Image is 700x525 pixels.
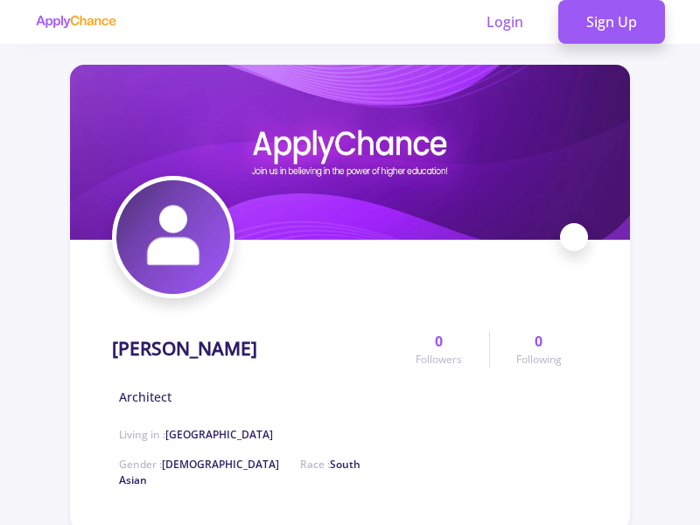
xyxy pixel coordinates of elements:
span: Architect [119,388,171,406]
span: 0 [435,331,443,352]
a: 0Following [489,331,588,367]
span: Followers [416,352,462,367]
span: 0 [535,331,542,352]
img: Edris Seddiqicover image [70,65,630,240]
a: 0Followers [389,331,488,367]
h1: [PERSON_NAME] [112,338,257,360]
span: Living in : [119,427,273,442]
span: [GEOGRAPHIC_DATA] [165,427,273,442]
img: applychance logo text only [35,15,116,29]
span: [DEMOGRAPHIC_DATA] [162,457,279,472]
span: South Asian [119,457,360,487]
span: Gender : [119,457,279,472]
span: Race : [119,457,360,487]
img: Edris Seddiqiavatar [116,180,230,294]
span: Following [516,352,562,367]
